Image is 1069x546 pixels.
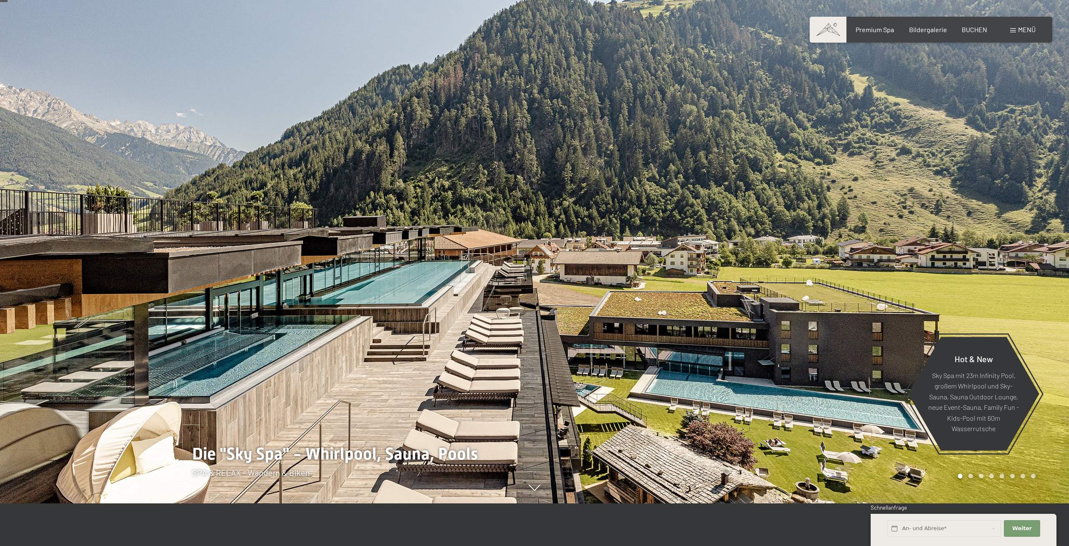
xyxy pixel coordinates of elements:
span: Schnellanfrage [871,504,907,511]
a: Premium Spa [856,25,894,33]
div: Carousel Page 8 [1031,474,1036,478]
div: Carousel Page 3 [979,474,983,478]
a: Bildergalerie [909,25,947,33]
a: BUCHEN [962,25,987,33]
a: Hot & New Sky Spa mit 23m Infinity Pool, großem Whirlpool und Sky-Sauna, Sauna Outdoor Lounge, ne... [907,336,1040,451]
span: Menü [1018,25,1036,33]
p: Sky Spa mit 23m Infinity Pool, großem Whirlpool und Sky-Sauna, Sauna Outdoor Lounge, neue Event-S... [928,370,1019,434]
div: Carousel Page 2 [968,474,973,478]
div: Carousel Page 7 [1021,474,1025,478]
div: Carousel Page 5 [1000,474,1004,478]
div: Carousel Page 4 [989,474,994,478]
span: Hot & New [955,353,993,363]
div: Carousel Page 6 [1010,474,1015,478]
div: Carousel Pagination [955,474,1036,478]
span: Weiter [1012,525,1032,532]
div: Carousel Page 1 (Current Slide) [958,474,963,478]
button: Weiter [1004,520,1040,537]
